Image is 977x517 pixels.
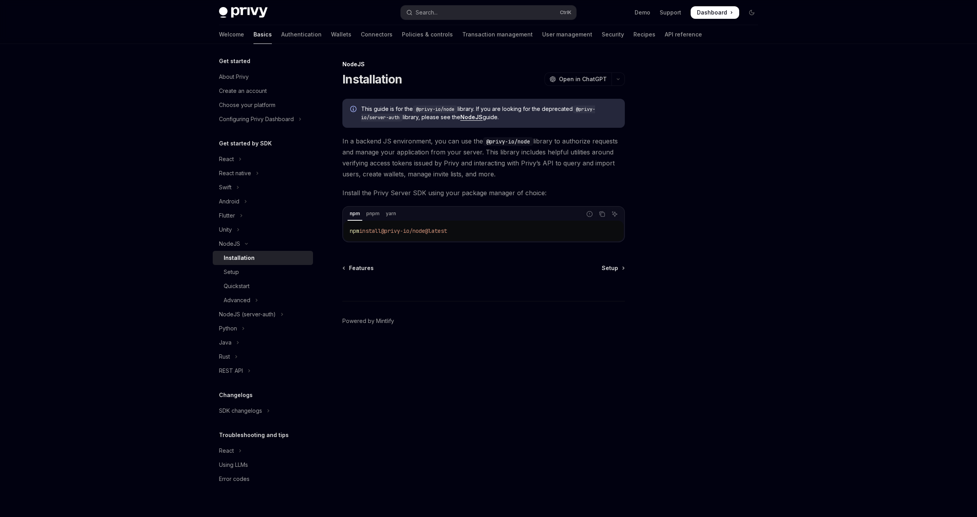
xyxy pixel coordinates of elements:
[665,25,702,44] a: API reference
[219,310,276,319] div: NodeJS (server-auth)
[602,25,624,44] a: Security
[253,25,272,44] a: Basics
[219,352,230,361] div: Rust
[413,105,458,113] code: @privy-io/node
[219,114,294,124] div: Configuring Privy Dashboard
[219,7,268,18] img: dark logo
[401,5,576,20] button: Open search
[213,180,313,194] button: Toggle Swift section
[343,264,374,272] a: Features
[347,209,362,218] div: npm
[219,100,275,110] div: Choose your platform
[219,72,249,82] div: About Privy
[213,307,313,321] button: Toggle NodeJS (server-auth) section
[213,70,313,84] a: About Privy
[219,183,232,192] div: Swift
[402,25,453,44] a: Policies & controls
[342,317,394,325] a: Powered by Mintlify
[224,296,250,305] div: Advanced
[213,364,313,378] button: Toggle REST API section
[213,336,313,350] button: Toggle Java section
[219,154,234,164] div: React
[213,84,313,98] a: Create an account
[219,239,240,249] div: NodeJS
[560,9,572,16] span: Ctrl K
[219,86,267,96] div: Create an account
[219,197,239,206] div: Android
[213,458,313,472] a: Using LLMs
[610,209,620,219] button: Ask AI
[483,137,533,146] code: @privy-io/node
[584,209,595,219] button: Report incorrect code
[224,281,250,291] div: Quickstart
[350,106,358,114] svg: Info
[359,227,381,234] span: install
[219,460,248,470] div: Using LLMs
[635,9,650,16] a: Demo
[224,253,255,263] div: Installation
[597,209,607,219] button: Copy the contents from the code block
[460,114,483,121] a: NodeJS
[213,350,313,364] button: Toggle Rust section
[342,72,402,86] h1: Installation
[691,6,739,19] a: Dashboard
[602,264,618,272] span: Setup
[462,25,533,44] a: Transaction management
[545,73,612,86] button: Open in ChatGPT
[219,169,251,178] div: React native
[219,56,250,66] h5: Get started
[364,209,382,218] div: pnpm
[219,225,232,234] div: Unity
[660,9,681,16] a: Support
[342,187,625,198] span: Install the Privy Server SDK using your package manager of choice:
[219,430,289,440] h5: Troubleshooting and tips
[213,265,313,279] a: Setup
[384,209,398,218] div: yarn
[381,227,447,234] span: @privy-io/node@latest
[213,112,313,126] button: Toggle Configuring Privy Dashboard section
[219,211,235,220] div: Flutter
[213,404,313,418] button: Toggle SDK changelogs section
[224,267,239,277] div: Setup
[213,237,313,251] button: Toggle NodeJS section
[213,209,313,223] button: Toggle Flutter section
[219,25,244,44] a: Welcome
[361,105,595,122] code: @privy-io/server-auth
[542,25,592,44] a: User management
[219,366,243,376] div: REST API
[219,474,250,484] div: Error codes
[213,279,313,293] a: Quickstart
[559,75,607,83] span: Open in ChatGPT
[633,25,655,44] a: Recipes
[331,25,351,44] a: Wallets
[213,152,313,166] button: Toggle React section
[219,406,262,415] div: SDK changelogs
[213,293,313,307] button: Toggle Advanced section
[416,8,438,17] div: Search...
[349,264,374,272] span: Features
[219,324,237,333] div: Python
[213,194,313,209] button: Toggle Android section
[213,444,313,458] button: Toggle React section
[213,98,313,112] a: Choose your platform
[361,25,393,44] a: Connectors
[213,251,313,265] a: Installation
[697,9,727,16] span: Dashboard
[213,472,313,486] a: Error codes
[213,321,313,336] button: Toggle Python section
[219,390,253,400] h5: Changelogs
[213,166,313,180] button: Toggle React native section
[219,139,272,148] h5: Get started by SDK
[361,105,617,122] span: This guide is for the library. If you are looking for the deprecated library, please see the guide.
[281,25,322,44] a: Authentication
[342,60,625,68] div: NodeJS
[219,338,232,347] div: Java
[213,223,313,237] button: Toggle Unity section
[342,136,625,180] span: In a backend JS environment, you can use the library to authorize requests and manage your applic...
[219,446,234,455] div: React
[602,264,624,272] a: Setup
[350,227,359,234] span: npm
[745,6,758,19] button: Toggle dark mode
